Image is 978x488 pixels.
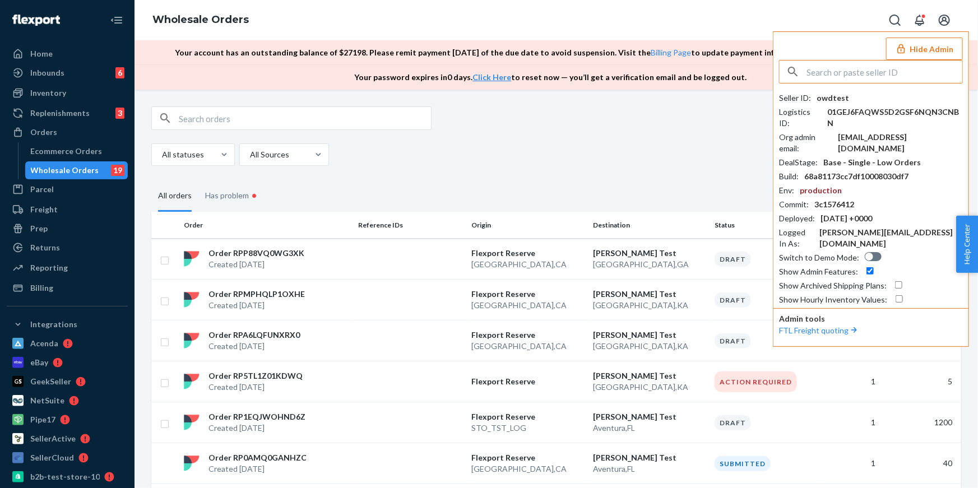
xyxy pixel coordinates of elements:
div: Base - Single - Low Orders [823,157,921,168]
img: flexport logo [184,251,200,267]
div: Freight [30,204,58,215]
div: GeekSeller [30,376,71,387]
p: Flexport Reserve [472,376,585,387]
div: Orders [30,127,57,138]
div: Seller ID : [779,92,811,104]
input: Search orders [179,107,431,129]
p: [PERSON_NAME] Test [593,452,706,463]
div: Ecommerce Orders [31,146,103,157]
button: Open notifications [909,9,931,31]
p: Order RP1EQJWOHND6Z [208,411,305,422]
div: Build : [779,171,799,182]
p: [GEOGRAPHIC_DATA] , GA [593,259,706,270]
div: Prep [30,223,48,234]
div: 6 [115,67,124,78]
p: Created [DATE] [208,341,300,352]
div: Switch to Demo Mode : [779,252,859,263]
p: Order RP0AMQ0GANHZC [208,452,307,463]
a: Pipe17 [7,411,128,429]
p: Your account has an outstanding balance of $ 27198 . Please remit payment [DATE] of the due date ... [175,47,926,58]
td: 1200 [880,402,962,443]
button: Close Navigation [105,9,128,31]
div: [DATE] +0000 [821,213,872,224]
p: [GEOGRAPHIC_DATA] , CA [472,463,585,475]
a: Inventory [7,84,128,102]
a: Parcel [7,180,128,198]
button: Hide Admin [886,38,963,60]
p: Flexport Reserve [472,329,585,341]
button: Integrations [7,315,128,333]
div: 19 [111,165,124,176]
div: Draft [715,333,751,348]
p: [GEOGRAPHIC_DATA] , KA [593,382,706,393]
p: Aventura , FL [593,463,706,475]
p: Flexport Reserve [472,411,585,422]
input: All Sources [249,149,250,160]
div: production [800,185,842,196]
div: Has problem [205,179,259,212]
div: Submitted [715,456,771,471]
input: Search or paste seller ID [806,61,962,83]
p: Aventura , FL [593,422,706,434]
div: Wholesale Orders [31,165,99,176]
img: flexport logo [184,333,200,348]
div: Commit : [779,199,809,210]
td: 1 [823,361,880,402]
th: Reference IDs [354,212,467,239]
a: Acenda [7,334,128,352]
p: Order RPP88VQ0WG3XK [208,248,304,259]
img: flexport logo [184,456,200,471]
a: Ecommerce Orders [25,142,128,160]
div: Draft [715,252,751,267]
div: Draft [715,292,751,308]
a: b2b-test-store-10 [7,468,128,486]
p: [GEOGRAPHIC_DATA] , KA [593,300,706,311]
div: Pipe17 [30,414,55,425]
div: owdtest [817,92,849,104]
a: Billing Page [651,48,691,57]
a: Billing [7,279,128,297]
div: Home [30,48,53,59]
td: 1 [823,402,880,443]
img: flexport logo [184,415,200,430]
p: [GEOGRAPHIC_DATA] , CA [472,300,585,311]
th: Origin [467,212,589,239]
th: Destination [588,212,710,239]
p: Flexport Reserve [472,452,585,463]
div: 01GEJ6FAQWS5D2GSF6NQN3CNBN [828,106,963,129]
div: Logged In As : [779,227,814,249]
div: [PERSON_NAME][EMAIL_ADDRESS][DOMAIN_NAME] [819,227,963,249]
a: Orders [7,123,128,141]
p: [GEOGRAPHIC_DATA] , CA [472,341,585,352]
p: [GEOGRAPHIC_DATA] , KA [593,341,706,352]
div: eBay [30,357,48,368]
a: Wholesale Orders [152,13,249,26]
div: Acenda [30,338,58,349]
input: All statuses [161,149,162,160]
div: Reporting [30,262,68,273]
div: 3c1576412 [814,199,854,210]
a: Wholesale Orders19 [25,161,128,179]
a: Click Here [473,72,512,82]
div: Env : [779,185,794,196]
p: [PERSON_NAME] Test [593,289,706,300]
a: Prep [7,220,128,238]
p: Order RPA6LQFUNXRX0 [208,329,300,341]
div: All orders [158,181,192,212]
button: Help Center [956,216,978,273]
div: Returns [30,242,60,253]
td: 1 [823,443,880,484]
div: Parcel [30,184,54,195]
div: • [249,188,259,203]
div: Integrations [30,319,77,330]
p: Flexport Reserve [472,289,585,300]
ol: breadcrumbs [143,4,258,36]
th: Order [179,212,354,239]
td: 40 [880,443,962,484]
div: Show Hourly Inventory Values : [779,294,887,305]
div: Draft [715,415,751,430]
img: flexport logo [184,292,200,308]
div: 3 [115,108,124,119]
div: 68a81173cc7df10008030df7 [804,171,909,182]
